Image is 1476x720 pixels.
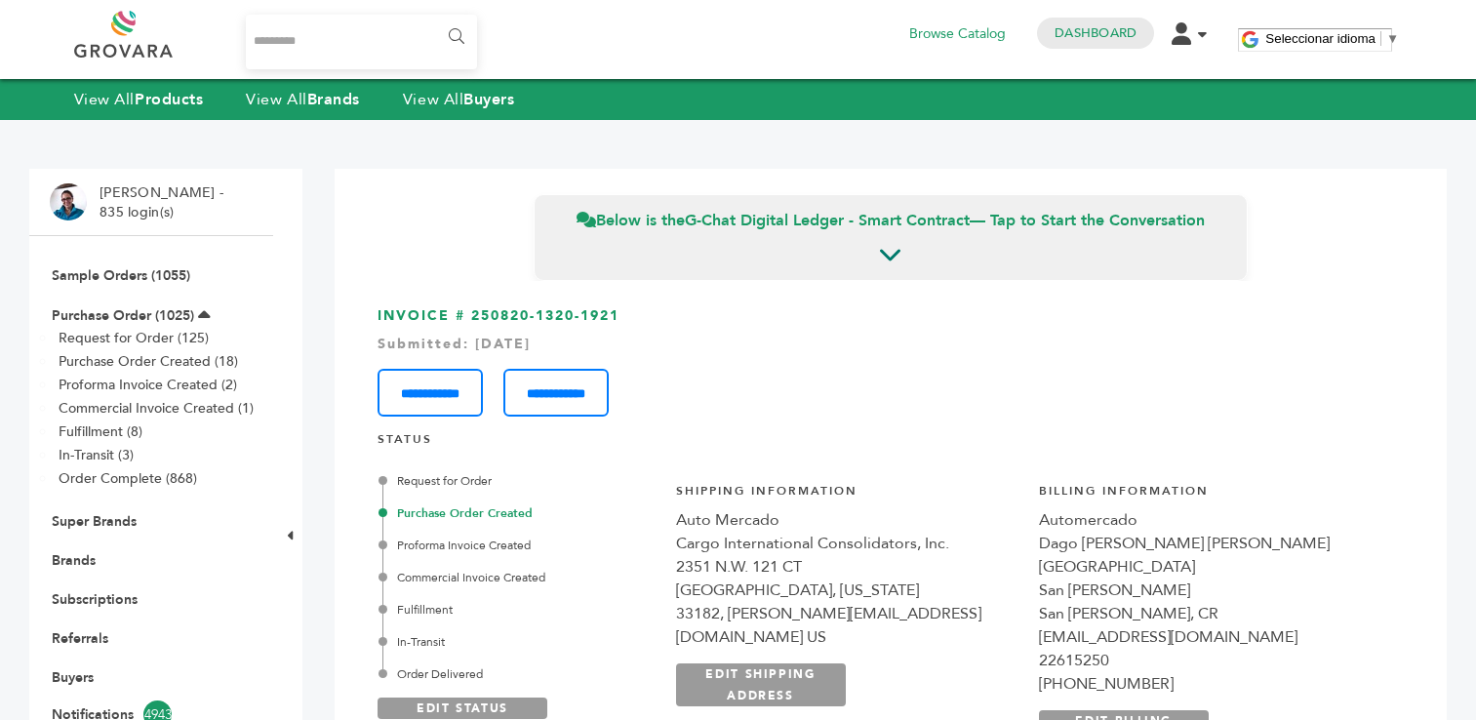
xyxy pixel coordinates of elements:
[676,483,1019,509] h4: Shipping Information
[1039,508,1382,532] div: Automercado
[909,23,1006,45] a: Browse Catalog
[246,89,360,110] a: View AllBrands
[59,399,254,418] a: Commercial Invoice Created (1)
[463,89,514,110] strong: Buyers
[378,335,1404,354] div: Submitted: [DATE]
[1380,31,1381,46] span: ​
[403,89,515,110] a: View AllBuyers
[1039,625,1382,649] div: [EMAIL_ADDRESS][DOMAIN_NAME]
[52,512,137,531] a: Super Brands
[382,569,655,586] div: Commercial Invoice Created
[382,504,655,522] div: Purchase Order Created
[676,532,1019,555] div: Cargo International Consolidators, Inc.
[52,590,138,609] a: Subscriptions
[135,89,203,110] strong: Products
[382,537,655,554] div: Proforma Invoice Created
[1039,672,1382,696] div: [PHONE_NUMBER]
[1039,555,1382,579] div: [GEOGRAPHIC_DATA]
[1039,483,1382,509] h4: Billing Information
[307,89,360,110] strong: Brands
[59,446,134,464] a: In-Transit (3)
[1265,31,1399,46] a: Seleccionar idioma​
[59,376,237,394] a: Proforma Invoice Created (2)
[1039,602,1382,625] div: San [PERSON_NAME], CR
[59,352,238,371] a: Purchase Order Created (18)
[382,665,655,683] div: Order Delivered
[1039,649,1382,672] div: 22615250
[577,210,1205,231] span: Below is the — Tap to Start the Conversation
[378,431,1404,458] h4: STATUS
[100,183,228,221] li: [PERSON_NAME] - 835 login(s)
[378,306,1404,417] h3: INVOICE # 250820-1320-1921
[52,629,108,648] a: Referrals
[1055,24,1137,42] a: Dashboard
[676,508,1019,532] div: Auto Mercado
[378,698,547,719] a: EDIT STATUS
[676,579,1019,602] div: [GEOGRAPHIC_DATA], [US_STATE]
[74,89,204,110] a: View AllProducts
[676,555,1019,579] div: 2351 N.W. 121 CT
[59,329,209,347] a: Request for Order (125)
[676,602,1019,649] div: 33182, [PERSON_NAME][EMAIL_ADDRESS][DOMAIN_NAME] US
[59,422,142,441] a: Fulfillment (8)
[685,210,970,231] strong: G-Chat Digital Ledger - Smart Contract
[382,633,655,651] div: In-Transit
[382,472,655,490] div: Request for Order
[52,551,96,570] a: Brands
[676,663,846,706] a: EDIT SHIPPING ADDRESS
[1386,31,1399,46] span: ▼
[1265,31,1376,46] span: Seleccionar idioma
[382,601,655,619] div: Fulfillment
[52,668,94,687] a: Buyers
[52,266,190,285] a: Sample Orders (1055)
[52,306,194,325] a: Purchase Order (1025)
[246,15,477,69] input: Search...
[1039,579,1382,602] div: San [PERSON_NAME]
[1039,532,1382,555] div: Dago [PERSON_NAME] [PERSON_NAME]
[59,469,197,488] a: Order Complete (868)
